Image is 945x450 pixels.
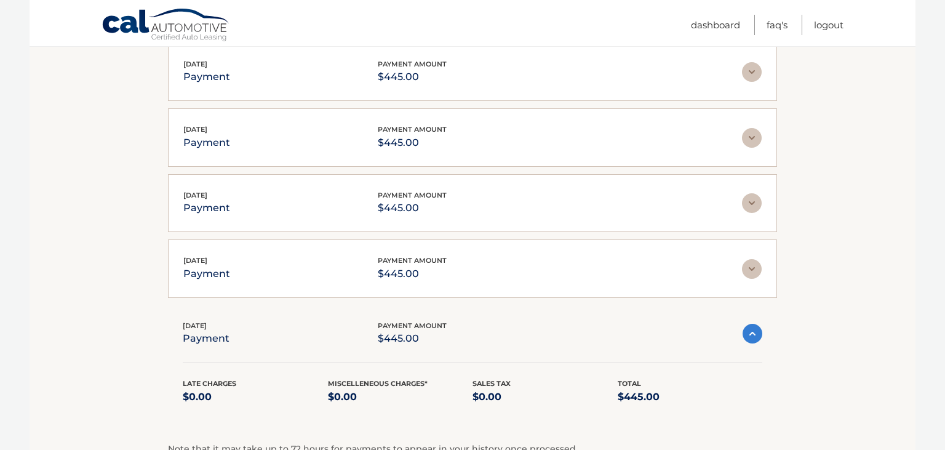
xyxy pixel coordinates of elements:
span: Miscelleneous Charges* [328,379,428,388]
p: $0.00 [328,388,473,406]
span: Late Charges [183,379,236,388]
span: payment amount [378,256,447,265]
a: Dashboard [691,15,740,35]
p: $445.00 [378,68,447,86]
span: payment amount [378,125,447,134]
p: $445.00 [618,388,763,406]
p: $445.00 [378,330,447,347]
p: $0.00 [472,388,618,406]
p: payment [183,134,230,151]
img: accordion-rest.svg [742,193,762,213]
img: accordion-rest.svg [742,259,762,279]
p: $445.00 [378,134,447,151]
p: $445.00 [378,265,447,283]
span: [DATE] [183,321,207,330]
a: FAQ's [767,15,787,35]
img: accordion-rest.svg [742,128,762,148]
p: payment [183,265,230,283]
p: $0.00 [183,388,328,406]
a: Cal Automotive [102,8,231,44]
img: accordion-active.svg [743,324,762,344]
p: payment [183,330,229,347]
span: Sales Tax [472,379,511,388]
p: $445.00 [378,199,447,217]
span: [DATE] [183,60,207,68]
span: payment amount [378,60,447,68]
span: [DATE] [183,256,207,265]
p: payment [183,199,230,217]
span: [DATE] [183,125,207,134]
a: Logout [814,15,843,35]
p: payment [183,68,230,86]
span: payment amount [378,321,447,330]
span: payment amount [378,191,447,199]
img: accordion-rest.svg [742,62,762,82]
span: [DATE] [183,191,207,199]
span: Total [618,379,641,388]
